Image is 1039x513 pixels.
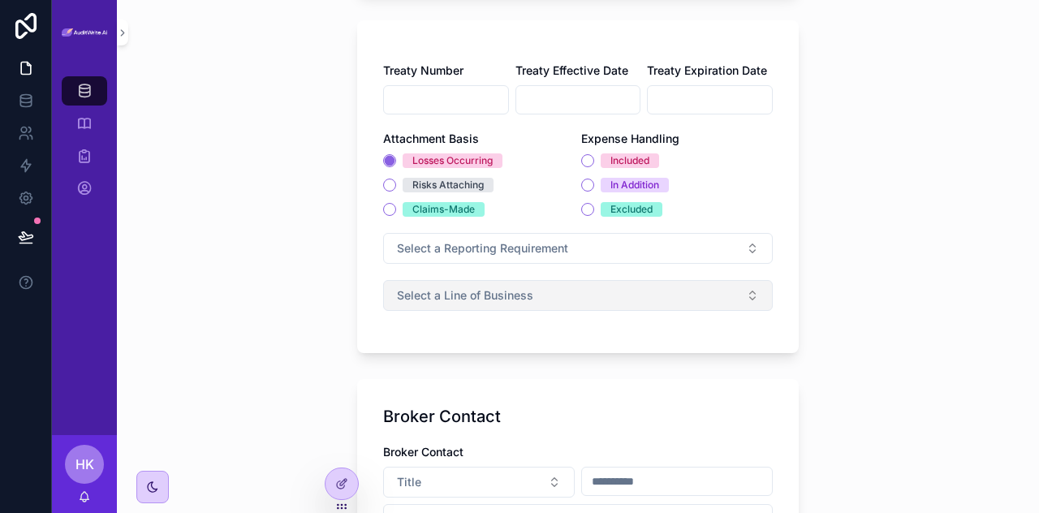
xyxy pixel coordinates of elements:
[412,178,484,192] div: Risks Attaching
[610,178,659,192] div: In Addition
[397,240,568,256] span: Select a Reporting Requirement
[52,65,117,224] div: scrollable content
[383,63,463,77] span: Treaty Number
[610,153,649,168] div: Included
[397,474,421,490] span: Title
[383,233,773,264] button: Select Button
[397,287,533,304] span: Select a Line of Business
[610,202,653,217] div: Excluded
[581,131,679,145] span: Expense Handling
[383,467,575,498] button: Select Button
[412,153,493,168] div: Losses Occurring
[412,202,475,217] div: Claims-Made
[515,63,628,77] span: Treaty Effective Date
[383,405,501,428] h1: Broker Contact
[383,280,773,311] button: Select Button
[75,455,94,474] span: HK
[62,28,107,37] img: App logo
[647,63,767,77] span: Treaty Expiration Date
[383,131,479,145] span: Attachment Basis
[383,445,463,459] span: Broker Contact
